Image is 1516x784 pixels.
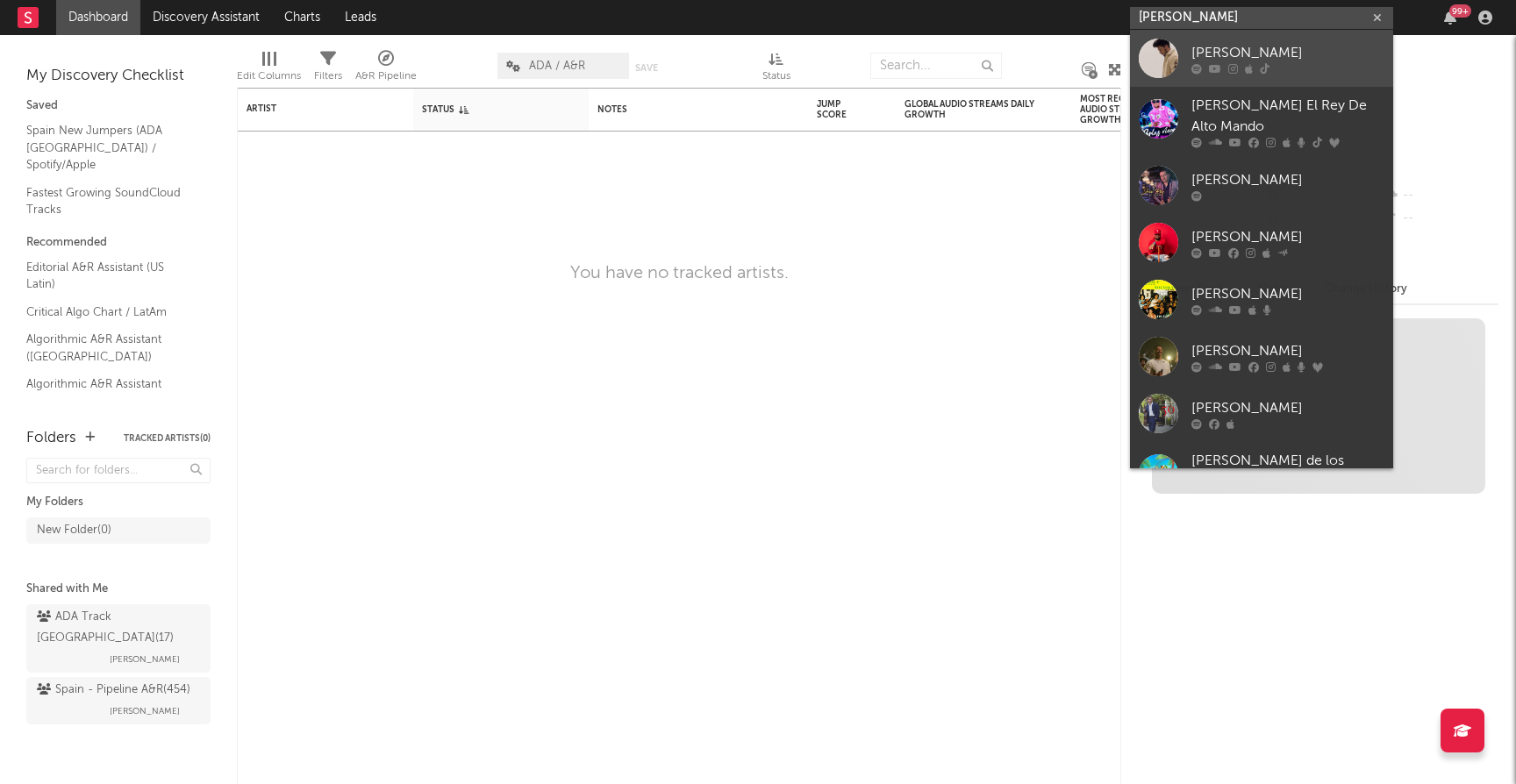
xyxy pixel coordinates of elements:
div: 99 + [1449,4,1471,18]
a: [PERSON_NAME] [1130,157,1393,214]
div: [PERSON_NAME] [1191,397,1384,418]
div: -- [1382,207,1498,230]
a: [PERSON_NAME] [1130,30,1393,87]
div: Jump Score [817,99,861,120]
div: Edit Columns [237,66,301,87]
span: [PERSON_NAME] [110,649,180,670]
a: Editorial A&R Assistant (US Latin) [26,258,193,294]
div: Filters [314,66,342,87]
span: ADA / A&R [529,61,585,72]
span: [PERSON_NAME] [110,701,180,722]
div: Folders [26,428,76,449]
div: -- [1382,184,1498,207]
div: [PERSON_NAME] [1191,340,1384,361]
div: Status [762,66,790,87]
a: Algorithmic A&R Assistant ([GEOGRAPHIC_DATA]) [26,330,193,366]
a: [PERSON_NAME] El Rey De Alto Mando [1130,87,1393,157]
div: New Folder ( 0 ) [37,520,111,541]
div: A&R Pipeline [355,44,417,95]
button: Tracked Artists(0) [124,434,211,443]
div: Shared with Me [26,579,211,600]
a: [PERSON_NAME] [1130,214,1393,271]
div: ADA Track [GEOGRAPHIC_DATA] ( 17 ) [37,607,196,649]
div: Edit Columns [237,44,301,95]
div: Artist [247,103,378,114]
div: Saved [26,96,211,117]
div: Status [762,44,790,95]
button: Save [635,63,658,73]
a: New Folder(0) [26,517,211,544]
a: Fastest Growing SoundCloud Tracks [26,183,193,219]
div: Recommended [26,232,211,253]
input: Search for artists [1130,7,1393,29]
div: [PERSON_NAME] [1191,42,1384,63]
div: Status [422,104,536,115]
div: My Folders [26,492,211,513]
div: Filters [314,44,342,95]
div: Notes [597,104,773,115]
button: 99+ [1444,11,1456,25]
div: [PERSON_NAME] [1191,283,1384,304]
div: [PERSON_NAME] El Rey De Alto Mando [1191,96,1384,138]
div: [PERSON_NAME] de los teclados [1191,451,1384,493]
a: [PERSON_NAME] [1130,385,1393,442]
a: Critical Algo Chart / LatAm [26,303,193,322]
a: [PERSON_NAME] [1130,328,1393,385]
input: Search for folders... [26,458,211,483]
input: Search... [870,53,1002,79]
div: [PERSON_NAME] [1191,169,1384,190]
a: Spain - Pipeline A&R(454)[PERSON_NAME] [26,677,211,724]
div: Most Recent Track Global Audio Streams Daily Growth [1080,94,1212,125]
div: A&R Pipeline [355,66,417,87]
div: Global Audio Streams Daily Growth [905,99,1036,120]
div: Spain - Pipeline A&R ( 454 ) [37,680,190,701]
a: [PERSON_NAME] [1130,271,1393,328]
a: Algorithmic A&R Assistant ([GEOGRAPHIC_DATA]) [26,374,193,410]
div: You have no tracked artists. [570,263,789,284]
a: Spain New Jumpers (ADA [GEOGRAPHIC_DATA]) / Spotify/Apple [26,121,193,175]
a: ADA Track [GEOGRAPHIC_DATA](17)[PERSON_NAME] [26,604,211,673]
div: [PERSON_NAME] [1191,226,1384,247]
div: My Discovery Checklist [26,66,211,87]
a: [PERSON_NAME] de los teclados [1130,442,1393,512]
